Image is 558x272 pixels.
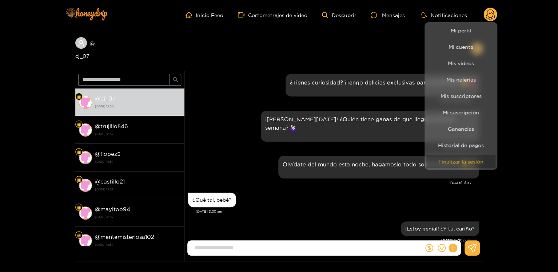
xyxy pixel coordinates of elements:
[446,77,476,82] font: Mis galerías
[426,24,495,37] a: Mi perfil
[448,60,474,66] font: Mis videos
[438,159,483,164] font: Finalizar la sesión
[426,90,495,102] a: Mis suscriptores
[426,106,495,119] a: Mi suscripción
[426,73,495,86] a: Mis galerías
[451,28,471,33] font: Mi perfil
[441,93,482,99] font: Mis suscriptores
[426,122,495,135] a: Ganancias
[449,44,473,50] font: Mi cuenta
[443,110,479,115] font: Mi suscripción
[426,139,495,151] a: Historial de pagos
[426,57,495,70] a: Mis videos
[426,155,495,168] button: Finalizar la sesión
[438,142,484,148] font: Historial de pagos
[426,40,495,53] a: Mi cuenta
[448,126,474,131] font: Ganancias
